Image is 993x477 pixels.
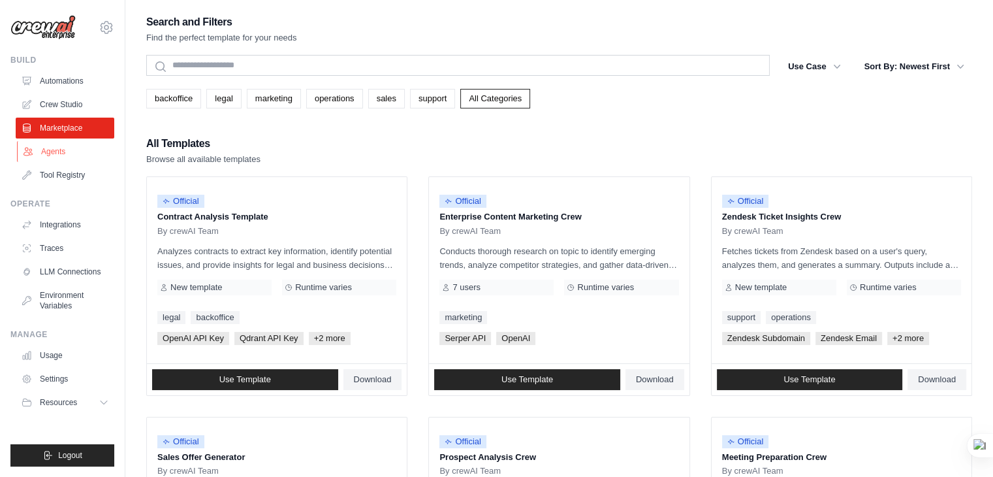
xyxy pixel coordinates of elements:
[16,94,114,115] a: Crew Studio
[496,332,535,345] span: OpenAI
[439,210,678,223] p: Enterprise Content Marketing Crew
[16,285,114,316] a: Environment Variables
[439,195,486,208] span: Official
[157,332,229,345] span: OpenAI API Key
[783,374,835,385] span: Use Template
[157,451,396,464] p: Sales Offer Generator
[170,282,222,293] span: New template
[780,55,849,78] button: Use Case
[16,392,114,413] button: Resources
[191,311,239,324] a: backoffice
[918,374,956,385] span: Download
[722,244,961,272] p: Fetches tickets from Zendesk based on a user's query, analyzes them, and generates a summary. Out...
[206,89,241,108] a: legal
[368,89,405,108] a: sales
[636,374,674,385] span: Download
[16,118,114,139] a: Marketplace
[439,466,501,476] span: By crewAI Team
[10,15,76,40] img: Logo
[306,89,363,108] a: operations
[146,89,201,108] a: backoffice
[722,332,810,345] span: Zendesk Subdomain
[766,311,816,324] a: operations
[247,89,301,108] a: marketing
[157,195,204,208] span: Official
[146,135,260,153] h2: All Templates
[10,444,114,467] button: Logout
[722,466,783,476] span: By crewAI Team
[354,374,392,385] span: Download
[501,374,553,385] span: Use Template
[10,55,114,65] div: Build
[16,261,114,282] a: LLM Connections
[146,153,260,166] p: Browse all available templates
[157,435,204,448] span: Official
[410,89,455,108] a: support
[157,244,396,272] p: Analyzes contracts to extract key information, identify potential issues, and provide insights fo...
[234,332,304,345] span: Qdrant API Key
[439,311,487,324] a: marketing
[16,71,114,91] a: Automations
[452,282,481,293] span: 7 users
[146,13,297,31] h2: Search and Filters
[309,332,351,345] span: +2 more
[16,214,114,235] a: Integrations
[157,226,219,237] span: By crewAI Team
[722,451,961,464] p: Meeting Preparation Crew
[907,369,966,390] a: Download
[722,226,783,237] span: By crewAI Team
[857,55,972,78] button: Sort By: Newest First
[219,374,271,385] span: Use Template
[16,238,114,259] a: Traces
[887,332,929,345] span: +2 more
[157,466,219,476] span: By crewAI Team
[16,369,114,389] a: Settings
[815,332,882,345] span: Zendesk Email
[460,89,530,108] a: All Categories
[860,282,917,293] span: Runtime varies
[146,31,297,44] p: Find the perfect template for your needs
[157,311,185,324] a: legal
[722,311,761,324] a: support
[157,210,396,223] p: Contract Analysis Template
[16,165,114,186] a: Tool Registry
[439,332,491,345] span: Serper API
[16,345,114,366] a: Usage
[722,195,769,208] span: Official
[722,210,961,223] p: Zendesk Ticket Insights Crew
[343,369,402,390] a: Download
[439,451,678,464] p: Prospect Analysis Crew
[58,450,82,461] span: Logout
[439,226,501,237] span: By crewAI Team
[439,435,486,448] span: Official
[40,397,77,408] span: Resources
[10,329,114,340] div: Manage
[722,435,769,448] span: Official
[717,369,903,390] a: Use Template
[625,369,684,390] a: Download
[152,369,338,390] a: Use Template
[295,282,352,293] span: Runtime varies
[434,369,620,390] a: Use Template
[17,141,116,162] a: Agents
[577,282,634,293] span: Runtime varies
[439,244,678,272] p: Conducts thorough research on topic to identify emerging trends, analyze competitor strategies, a...
[735,282,787,293] span: New template
[10,199,114,209] div: Operate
